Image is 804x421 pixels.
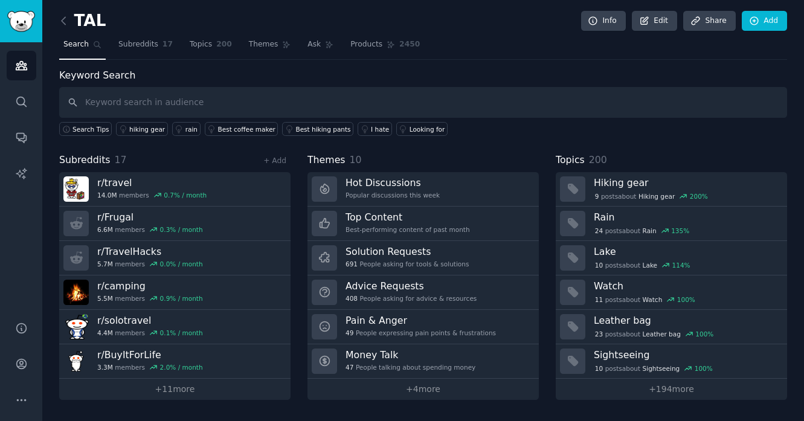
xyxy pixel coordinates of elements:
[594,225,690,236] div: post s about
[162,39,173,50] span: 17
[59,172,291,207] a: r/travel14.0Mmembers0.7% / month
[695,330,713,338] div: 100 %
[97,329,203,337] div: members
[371,125,389,133] div: I hate
[59,310,291,344] a: r/solotravel4.4Mmembers0.1% / month
[556,310,787,344] a: Leather bag23postsaboutLeather bag100%
[59,87,787,118] input: Keyword search in audience
[307,344,539,379] a: Money Talk47People talking about spending money
[671,227,689,235] div: 135 %
[307,310,539,344] a: Pain & Anger49People expressing pain points & frustrations
[594,329,715,339] div: post s about
[346,280,477,292] h3: Advice Requests
[695,364,713,373] div: 100 %
[594,349,779,361] h3: Sightseeing
[307,275,539,310] a: Advice Requests408People asking for advice & resources
[97,314,203,327] h3: r/ solotravel
[307,153,346,168] span: Themes
[160,363,203,371] div: 2.0 % / month
[307,207,539,241] a: Top ContentBest-performing content of past month
[7,11,35,32] img: GummySearch logo
[346,314,496,327] h3: Pain & Anger
[346,294,477,303] div: People asking for advice & resources
[97,280,203,292] h3: r/ camping
[118,39,158,50] span: Subreddits
[216,39,232,50] span: 200
[164,191,207,199] div: 0.7 % / month
[97,363,203,371] div: members
[556,207,787,241] a: Rain24postsaboutRain135%
[185,125,198,133] div: rain
[172,122,201,136] a: rain
[97,191,117,199] span: 14.0M
[643,227,657,235] span: Rain
[594,314,779,327] h3: Leather bag
[358,122,392,136] a: I hate
[97,211,203,223] h3: r/ Frugal
[556,241,787,275] a: Lake10postsaboutLake114%
[249,39,278,50] span: Themes
[594,260,691,271] div: post s about
[97,294,203,303] div: members
[677,295,695,304] div: 100 %
[643,261,657,269] span: Lake
[581,11,626,31] a: Info
[346,329,353,337] span: 49
[97,176,207,189] h3: r/ travel
[346,176,440,189] h3: Hot Discussions
[59,344,291,379] a: r/BuyItForLife3.3Mmembers2.0% / month
[594,211,779,223] h3: Rain
[245,35,295,60] a: Themes
[690,192,708,201] div: 200 %
[97,245,203,258] h3: r/ TravelHacks
[63,349,89,374] img: BuyItForLife
[59,35,106,60] a: Search
[556,344,787,379] a: Sightseeing10postsaboutSightseeing100%
[205,122,278,136] a: Best coffee maker
[307,379,539,400] a: +4more
[594,363,714,374] div: post s about
[556,172,787,207] a: Hiking gear9postsaboutHiking gear200%
[307,39,321,50] span: Ask
[97,349,203,361] h3: r/ BuyItForLife
[399,39,420,50] span: 2450
[346,363,475,371] div: People talking about spending money
[643,330,681,338] span: Leather bag
[594,294,696,305] div: post s about
[97,363,113,371] span: 3.3M
[190,39,212,50] span: Topics
[672,261,690,269] div: 114 %
[346,260,469,268] div: People asking for tools & solutions
[97,260,203,268] div: members
[396,122,448,136] a: Looking for
[218,125,275,133] div: Best coffee maker
[594,280,779,292] h3: Watch
[72,125,109,133] span: Search Tips
[59,275,291,310] a: r/camping5.5Mmembers0.9% / month
[410,125,445,133] div: Looking for
[307,241,539,275] a: Solution Requests691People asking for tools & solutions
[683,11,735,31] a: Share
[346,329,496,337] div: People expressing pain points & frustrations
[97,225,203,234] div: members
[595,295,603,304] span: 11
[589,154,607,166] span: 200
[638,192,675,201] span: Hiking gear
[595,261,603,269] span: 10
[350,39,382,50] span: Products
[59,122,112,136] button: Search Tips
[59,241,291,275] a: r/TravelHacks5.7Mmembers0.0% / month
[346,294,358,303] span: 408
[346,35,424,60] a: Products2450
[556,379,787,400] a: +194more
[63,314,89,339] img: solotravel
[116,122,168,136] a: hiking gear
[129,125,165,133] div: hiking gear
[595,227,603,235] span: 24
[556,153,585,168] span: Topics
[97,294,113,303] span: 5.5M
[643,295,663,304] span: Watch
[160,260,203,268] div: 0.0 % / month
[346,349,475,361] h3: Money Talk
[307,172,539,207] a: Hot DiscussionsPopular discussions this week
